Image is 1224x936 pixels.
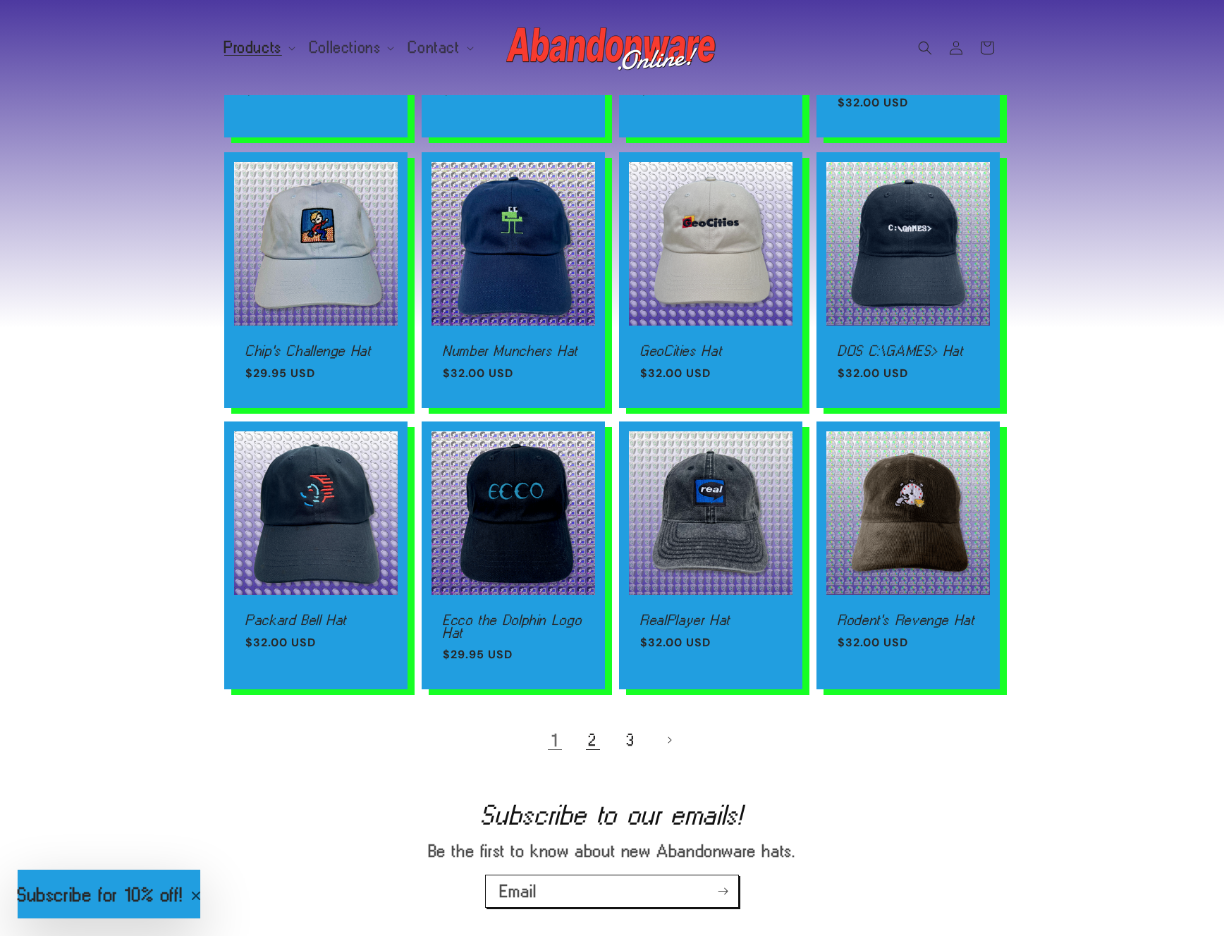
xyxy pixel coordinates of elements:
[506,20,718,76] img: Abandonware
[245,345,386,357] a: Chip's Challenge Hat
[616,725,647,756] a: Page 3
[501,14,723,81] a: Abandonware
[443,614,584,639] a: Ecco the Dolphin Logo Hat
[245,614,386,627] a: Packard Bell Hat
[640,614,781,627] a: RealPlayer Hat
[301,32,400,62] summary: Collections
[443,345,584,357] a: Number Munchers Hat
[365,841,859,861] p: Be the first to know about new Abandonware hats.
[654,725,685,756] a: Next page
[838,345,979,357] a: DOS C:\GAMES> Hat
[400,32,479,62] summary: Contact
[910,32,941,63] summary: Search
[577,725,608,756] a: Page 2
[707,875,738,908] button: Subscribe
[486,875,738,907] input: Email
[539,725,570,756] a: Page 1
[838,614,979,627] a: Rodent's Revenge Hat
[216,32,301,62] summary: Products
[310,41,381,54] span: Collections
[224,41,282,54] span: Products
[408,41,460,54] span: Contact
[63,803,1161,826] h2: Subscribe to our emails!
[224,725,1000,756] nav: Pagination
[640,345,781,357] a: GeoCities Hat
